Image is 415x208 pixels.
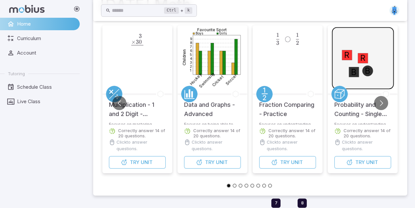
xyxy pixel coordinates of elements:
p: Correctly answer 14 of 20 questions. [268,128,316,138]
span: 7 [275,200,277,205]
text: Hockey [189,72,203,86]
text: B [365,66,370,76]
text: Swimming [198,71,216,89]
span: 1 [296,32,299,38]
a: Data/Graphing [181,86,197,102]
span: Schedule Class [17,83,75,91]
p: Click to answer questions. [192,139,241,152]
span: × [131,38,136,45]
span: Try [355,159,365,166]
p: Correctly answer 14 of 20 questions. [118,128,166,138]
kbd: Ctrl [164,7,179,14]
p: Focuses on understanding how to compare fractions. [259,122,316,125]
button: Go to slide 5 [250,184,254,188]
button: Go to slide 6 [256,184,260,188]
span: Live Class [17,98,75,105]
span: Try [280,159,290,166]
h5: Data and Graphs - Advanced [184,94,241,119]
text: Girls [219,31,227,35]
span: Tutoring [8,71,25,77]
span: ​ [143,33,144,42]
span: Unit [366,159,378,166]
p: Focuses on understanding how to think about the chance of a single event happening. [334,122,391,125]
button: Go to slide 8 [268,184,272,188]
span: ​ [299,33,300,41]
text: Favourite Sport [197,27,226,32]
span: . [142,38,143,45]
text: 3 [190,60,192,64]
button: Go to slide 7 [262,184,266,188]
button: Go to slide 1 [227,184,231,188]
span: Try [205,159,215,166]
span: 2 [296,39,299,46]
a: Multiply/Divide [106,86,122,102]
text: 4 [190,56,192,60]
h5: Multiplication - 1 and 2 Digit - Practice [109,94,166,119]
span: Home [17,20,75,28]
span: 3 [139,33,142,39]
p: Focuses on mastering multiplication up to two digits. [109,122,166,125]
span: Try [130,159,139,166]
span: Account [17,49,75,57]
a: Probability [331,86,348,102]
text: Children [181,49,186,65]
span: Unit [216,159,228,166]
text: 7 [190,44,192,48]
button: Go to slide 3 [239,184,242,188]
text: Soccer [224,73,238,86]
text: 8 [190,40,192,44]
span: ​ [279,33,280,41]
span: 1 [276,32,279,38]
span: 3 [276,39,279,46]
p: Focuses on being able to read and work with data and graphs. [184,122,241,125]
text: 2 [190,64,192,68]
span: Unit [141,159,153,166]
span: Unit [291,159,303,166]
kbd: k [185,7,192,14]
span: 30 [136,38,142,45]
button: Go to next slide [374,96,388,110]
div: + [164,7,192,14]
p: Correctly answer 14 of 20 questions. [193,128,241,138]
span: Curriculum [17,35,75,42]
button: TryUnit [259,156,316,169]
h5: Fraction Comparing - Practice [259,94,316,119]
text: Boys [195,31,203,35]
span: 8 [301,200,303,205]
h5: Probability and Counting - Single Event - Intro [334,94,391,119]
span: ​ [143,40,144,44]
text: 6 [190,48,192,52]
text: Cricket [211,74,224,87]
button: Go to previous slide [112,96,126,110]
span: ◯ [285,35,291,42]
button: Go to slide 4 [244,184,248,188]
text: R [344,50,349,60]
text: 1 [190,68,191,72]
a: Fractions/Decimals [256,86,273,102]
img: rectangle.svg [389,6,399,15]
text: B [351,67,356,77]
p: Correctly answer 14 of 20 questions. [343,128,391,138]
p: Click to answer questions. [267,139,316,152]
text: 9 [190,36,192,40]
span: . [142,33,143,39]
text: 5 [190,52,192,56]
button: TryUnit [184,156,241,169]
text: R [360,53,365,63]
p: Click to answer questions. [116,139,166,152]
button: Go to slide 2 [233,184,237,188]
p: Click to answer questions. [342,139,391,152]
button: TryUnit [109,156,166,169]
button: TryUnit [334,156,391,169]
